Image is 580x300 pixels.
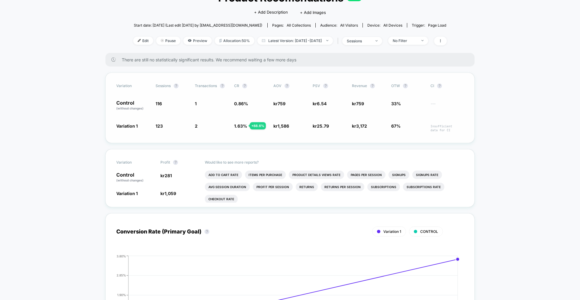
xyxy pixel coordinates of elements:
li: Signups Rate [412,171,442,179]
span: All Visitors [340,23,358,28]
span: 1.63 % [234,123,247,129]
span: + Add Description [254,9,288,15]
span: Edit [133,37,153,45]
span: There are still no statistically significant results. We recommend waiting a few more days [122,57,462,62]
span: Revenue [352,83,367,88]
span: CONTROL [420,229,438,234]
span: 123 [156,123,163,129]
tspan: 1.90% [117,293,126,297]
span: Transactions [195,83,217,88]
span: (without changes) [116,106,143,110]
span: 0.86 % [234,101,248,106]
span: CR [234,83,239,88]
button: ? [174,83,179,88]
img: end [375,40,378,41]
span: 2 [195,123,198,129]
span: kr [160,173,172,178]
span: kr [273,101,285,106]
span: Device: [362,23,407,28]
span: Insufficient data for CI [430,124,464,132]
div: Trigger: [412,23,446,28]
tspan: 2.85% [117,273,126,277]
button: ? [370,83,375,88]
span: 1,059 [165,191,176,196]
span: 281 [165,173,172,178]
div: Pages: [272,23,311,28]
span: kr [352,123,367,129]
button: ? [285,83,289,88]
li: Subscriptions Rate [403,183,444,191]
span: kr [313,101,327,106]
button: ? [403,83,408,88]
button: ? [205,229,209,234]
span: 759 [356,101,364,106]
button: ? [437,83,442,88]
tspan: 3.80% [117,254,126,258]
span: OTW [391,83,424,88]
span: Variation [116,83,150,88]
li: Items Per Purchase [245,171,286,179]
span: Variation 1 [116,191,138,196]
li: Product Details Views Rate [289,171,344,179]
span: kr [313,123,329,129]
span: Pause [156,37,180,45]
span: Allocation: 50% [215,37,254,45]
span: CI [430,83,464,88]
img: end [421,40,424,41]
span: all collections [287,23,311,28]
li: Profit Per Session [253,183,293,191]
span: 6.54 [317,101,327,106]
li: Pages Per Session [347,171,385,179]
li: Avg Session Duration [205,183,250,191]
img: rebalance [219,39,222,42]
span: Variation 1 [116,123,138,129]
span: kr [352,101,364,106]
span: kr [273,123,289,129]
button: ? [323,83,328,88]
div: Audience: [320,23,358,28]
span: 3,172 [356,123,367,129]
span: Latest Version: [DATE] - [DATE] [257,37,333,45]
img: calendar [262,39,265,42]
span: Page Load [428,23,446,28]
p: Control [116,100,150,111]
span: Preview [183,37,212,45]
span: Profit [160,160,170,165]
p: Control [116,172,154,183]
span: 67% [391,123,401,129]
li: Add To Cart Rate [205,171,242,179]
span: 33% [391,101,401,106]
span: Variation 1 [383,229,401,234]
div: No Filter [393,38,417,43]
span: PSV [313,83,320,88]
span: 25.79 [317,123,329,129]
span: (without changes) [116,178,143,182]
li: Subscriptions [367,183,400,191]
span: 116 [156,101,162,106]
li: Returns Per Session [321,183,364,191]
span: Start date: [DATE] (Last edit [DATE] by [EMAIL_ADDRESS][DOMAIN_NAME]) [134,23,262,28]
span: 1,586 [278,123,289,129]
img: end [326,40,328,41]
span: --- [430,102,464,111]
div: sessions [347,39,371,43]
li: Returns [296,183,318,191]
span: | [336,37,342,45]
li: Signups [388,171,409,179]
button: ? [220,83,225,88]
button: ? [242,83,247,88]
span: Sessions [156,83,171,88]
div: + 88.6 % [250,122,266,129]
span: all devices [383,23,402,28]
button: ? [173,160,178,165]
span: kr [160,191,176,196]
img: edit [138,39,141,42]
p: Would like to see more reports? [205,160,464,165]
span: + Add Images [300,10,326,15]
span: 1 [195,101,197,106]
li: Checkout Rate [205,195,238,203]
span: Variation [116,160,150,165]
span: AOV [273,83,282,88]
span: 759 [278,101,285,106]
img: end [161,39,164,42]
